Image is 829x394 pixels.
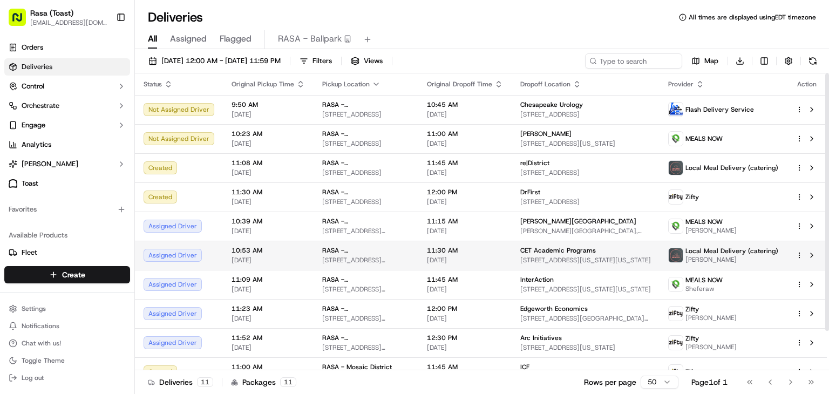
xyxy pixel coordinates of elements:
button: Log out [4,370,130,385]
span: Log out [22,373,44,382]
span: All times are displayed using EDT timezone [689,13,816,22]
span: Chesapeake Urology [520,100,583,109]
span: 9:50 AM [232,100,305,109]
span: Create [62,269,85,280]
span: Toast [22,179,38,188]
span: Fleet [22,248,37,257]
a: 📗Knowledge Base [6,236,87,256]
div: Start new chat [49,103,177,113]
span: [PERSON_NAME] [685,226,737,235]
span: [DATE] [427,198,503,206]
div: 💻 [91,242,100,250]
span: RASA - [GEOGRAPHIC_DATA][PERSON_NAME] [322,246,410,255]
img: zifty-logo-trans-sq.png [669,365,683,379]
button: See all [167,138,196,151]
span: [STREET_ADDRESS] [322,139,410,148]
span: 10:51 AM [97,196,128,205]
span: [DATE] [427,256,503,264]
span: Edgeworth Economics [520,304,588,313]
a: Deliveries [4,58,130,76]
span: Pickup Location [322,80,370,89]
span: [DATE] [427,110,503,119]
img: melas_now_logo.png [669,132,683,146]
span: [DATE] [232,314,305,323]
div: Packages [231,377,296,388]
span: [STREET_ADDRESS] [322,198,410,206]
span: Local Meal Delivery (catering) [685,247,778,255]
span: [DATE] [232,198,305,206]
span: 11:45 AM [427,363,503,371]
span: DrFirst [520,188,540,196]
img: melas_now_logo.png [669,219,683,233]
button: Filters [295,53,337,69]
img: 1736555255976-a54dd68f-1ca7-489b-9aae-adbdc363a1c4 [11,103,30,122]
span: Klarizel Pensader [33,196,89,205]
span: [DATE] [427,343,503,352]
img: zifty-logo-trans-sq.png [669,190,683,204]
span: [STREET_ADDRESS] [520,198,651,206]
span: 11:45 AM [427,159,503,167]
div: Available Products [4,227,130,244]
div: 📗 [11,242,19,250]
span: 10:39 AM [232,217,305,226]
span: CET Academic Programs [520,246,596,255]
span: [STREET_ADDRESS] [322,110,410,119]
span: 11:08 AM [232,159,305,167]
span: Zifty [685,334,699,343]
span: 12:26 PM [96,167,126,175]
span: RASA - [GEOGRAPHIC_DATA] [322,159,410,167]
img: Tania Rodriguez [11,157,28,174]
span: [STREET_ADDRESS][US_STATE] [322,314,410,323]
span: [STREET_ADDRESS] [322,168,410,177]
span: Zifty [685,193,699,201]
span: [STREET_ADDRESS][US_STATE] [322,256,410,264]
span: [STREET_ADDRESS][GEOGRAPHIC_DATA][STREET_ADDRESS][US_STATE][GEOGRAPHIC_DATA] [520,314,651,323]
img: lmd_logo.png [669,248,683,262]
p: Rows per page [584,377,636,388]
span: Sheferaw [685,284,723,293]
span: [DATE] [232,256,305,264]
span: Flash Delivery Service [685,105,754,114]
a: 💻API Documentation [87,236,178,256]
span: [DATE] [232,168,305,177]
span: RASA - Mosaic District [322,363,392,371]
span: Views [364,56,383,66]
button: Chat with us! [4,336,130,351]
img: Klarizel Pensader [11,186,28,203]
span: 11:23 AM [232,304,305,313]
span: [DATE] [232,343,305,352]
img: zifty-logo-trans-sq.png [669,336,683,350]
button: Views [346,53,388,69]
span: MEALS NOW [685,276,723,284]
span: Original Pickup Time [232,80,294,89]
span: Control [22,81,44,91]
input: Type to search [585,53,682,69]
span: 12:00 PM [427,304,503,313]
span: 10:53 AM [232,246,305,255]
span: [PERSON_NAME][GEOGRAPHIC_DATA] [520,217,636,226]
span: Pylon [107,267,131,275]
button: Create [4,266,130,283]
img: lmd_logo.png [669,161,683,175]
span: [PERSON_NAME] [685,255,778,264]
span: [STREET_ADDRESS][US_STATE] [520,343,651,352]
span: [PERSON_NAME] [685,314,737,322]
button: Notifications [4,318,130,334]
span: Knowledge Base [22,241,83,252]
button: [PERSON_NAME] [4,155,130,173]
span: Assigned [170,32,207,45]
span: RASA - [GEOGRAPHIC_DATA] [322,100,410,109]
h1: Deliveries [148,9,203,26]
span: 11:30 AM [232,188,305,196]
div: Page 1 of 1 [691,377,728,388]
button: Control [4,78,130,95]
span: Zifty [685,305,699,314]
button: [DATE] 12:00 AM - [DATE] 11:59 PM [144,53,286,69]
span: 11:30 AM [427,246,503,255]
span: Filters [312,56,332,66]
input: Got a question? Start typing here... [28,69,194,80]
span: Engage [22,120,45,130]
span: [PERSON_NAME] [520,130,572,138]
div: 11 [197,377,213,387]
span: RASA - Ballpark [278,32,342,45]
